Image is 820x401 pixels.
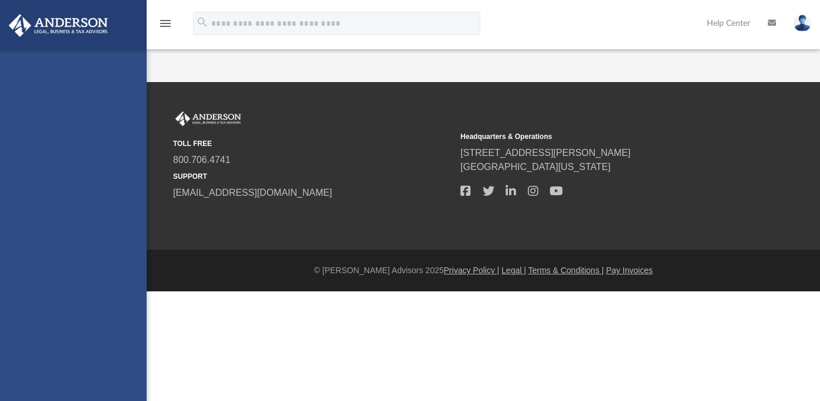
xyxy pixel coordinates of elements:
[460,131,740,142] small: Headquarters & Operations
[502,266,526,275] a: Legal |
[460,162,611,172] a: [GEOGRAPHIC_DATA][US_STATE]
[147,264,820,277] div: © [PERSON_NAME] Advisors 2025
[606,266,652,275] a: Pay Invoices
[528,266,604,275] a: Terms & Conditions |
[444,266,500,275] a: Privacy Policy |
[196,16,209,29] i: search
[173,138,452,149] small: TOLL FREE
[460,148,631,158] a: [STREET_ADDRESS][PERSON_NAME]
[173,171,452,182] small: SUPPORT
[158,16,172,30] i: menu
[173,155,231,165] a: 800.706.4741
[5,14,111,37] img: Anderson Advisors Platinum Portal
[173,188,332,198] a: [EMAIL_ADDRESS][DOMAIN_NAME]
[158,22,172,30] a: menu
[173,111,243,127] img: Anderson Advisors Platinum Portal
[794,15,811,32] img: User Pic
